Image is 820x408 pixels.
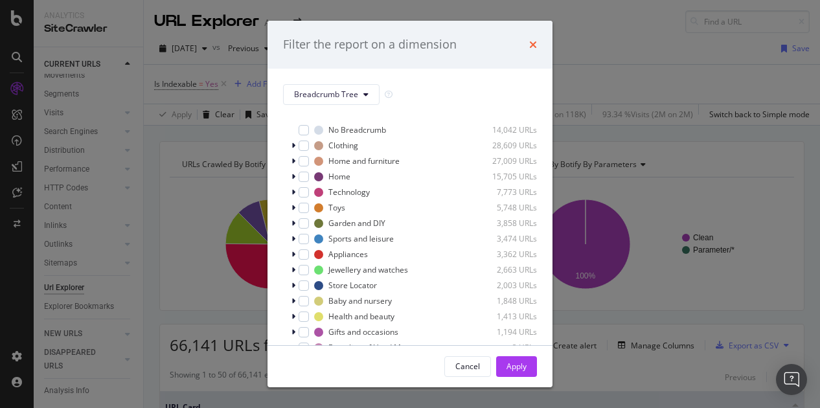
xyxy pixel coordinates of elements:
div: Garden and DIY [328,218,385,229]
div: 3,474 URLs [473,233,537,244]
div: times [529,36,537,53]
div: 28,609 URLs [473,140,537,151]
div: 2,003 URLs [473,280,537,291]
div: Home and furniture [328,155,400,166]
div: Technology [328,187,370,198]
div: Baby and nursery [328,295,392,306]
div: Gifts and occasions [328,326,398,337]
div: Apply [507,361,527,372]
div: 27,009 URLs [473,155,537,166]
div: Health and beauty [328,311,394,322]
div: Cancel [455,361,480,372]
div: Sports and leisure [328,233,394,244]
button: Apply [496,356,537,377]
div: Store Locator [328,280,377,291]
div: Toys [328,202,345,213]
div: 3,362 URLs [473,249,537,260]
button: Breadcrumb Tree [283,84,380,105]
span: Breadcrumb Tree [294,89,358,100]
div: Open Intercom Messenger [776,364,807,395]
div: 1,413 URLs [473,311,537,322]
button: Cancel [444,356,491,377]
div: Home [328,171,350,182]
div: modal [268,21,552,387]
div: 3 URLs [473,342,537,353]
div: Appliances [328,249,368,260]
div: Filter the report on a dimension [283,36,457,53]
div: 2,663 URLs [473,264,537,275]
div: Recycling of Used Mattress [328,342,426,353]
div: Jewellery and watches [328,264,408,275]
div: Clothing [328,140,358,151]
div: 14,042 URLs [473,124,537,135]
div: No Breadcrumb [328,124,386,135]
div: 15,705 URLs [473,171,537,182]
div: 1,848 URLs [473,295,537,306]
div: 1,194 URLs [473,326,537,337]
div: 5,748 URLs [473,202,537,213]
div: 7,773 URLs [473,187,537,198]
div: 3,858 URLs [473,218,537,229]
